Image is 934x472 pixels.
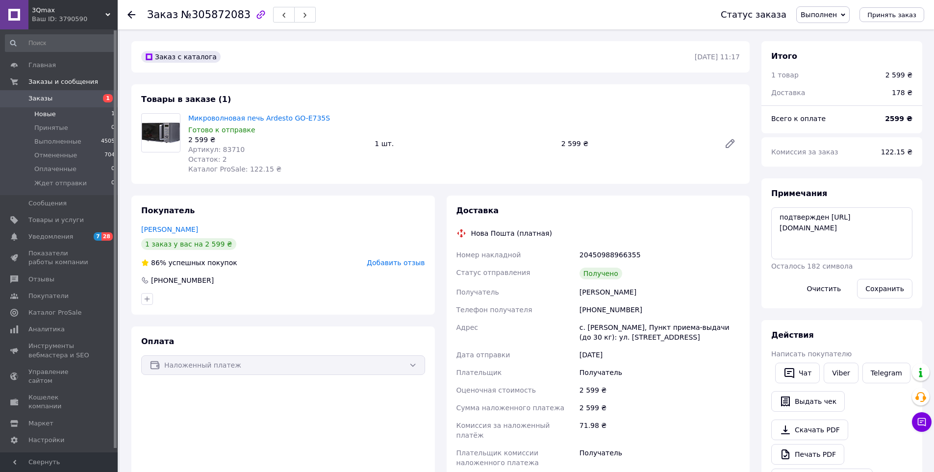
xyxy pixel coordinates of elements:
[456,449,539,467] span: Плательщик комиссии наложенного платежа
[28,216,84,224] span: Товары и услуги
[578,444,742,472] div: Получатель
[181,9,251,21] span: №305872083
[141,258,237,268] div: успешных покупок
[32,15,118,24] div: Ваш ID: 3790590
[141,225,198,233] a: [PERSON_NAME]
[801,11,837,19] span: Выполнен
[101,232,113,241] span: 28
[799,279,850,298] button: Очистить
[456,269,530,276] span: Статус отправления
[28,275,54,284] span: Отзывы
[456,288,499,296] span: Получатель
[771,71,799,79] span: 1 товар
[885,70,912,80] div: 2 599 ₴
[34,110,56,119] span: Новые
[578,283,742,301] div: [PERSON_NAME]
[456,323,478,331] span: Адрес
[862,363,910,383] a: Telegram
[695,53,740,61] time: [DATE] 11:17
[578,301,742,319] div: [PHONE_NUMBER]
[28,249,91,267] span: Показатели работы компании
[101,137,115,146] span: 4505
[188,146,245,153] span: Артикул: 83710
[456,306,532,314] span: Телефон получателя
[188,135,367,145] div: 2 599 ₴
[111,110,115,119] span: 1
[34,165,76,174] span: Оплаченные
[775,363,820,383] button: Чат
[578,319,742,346] div: с. [PERSON_NAME], Пункт приема-выдачи (до 30 кг): ул. [STREET_ADDRESS]
[104,151,115,160] span: 704
[28,199,67,208] span: Сообщения
[885,115,912,123] b: 2599 ₴
[857,279,912,298] button: Сохранить
[5,34,116,52] input: Поиск
[94,232,101,241] span: 7
[456,386,536,394] span: Оценочная стоимость
[28,368,91,385] span: Управление сайтом
[721,10,786,20] div: Статус заказа
[28,393,91,411] span: Кошелек компании
[188,155,227,163] span: Остаток: 2
[28,61,56,70] span: Главная
[147,9,178,21] span: Заказ
[28,77,98,86] span: Заказы и сообщения
[141,337,174,346] span: Оплата
[111,124,115,132] span: 0
[111,165,115,174] span: 0
[881,148,912,156] span: 122.15 ₴
[142,123,180,143] img: Микроволновая печь Ardesto GO-E735S
[34,124,68,132] span: Принятые
[456,251,521,259] span: Номер накладной
[771,262,853,270] span: Осталось 182 символа
[367,259,425,267] span: Добавить отзыв
[578,417,742,444] div: 71.98 ₴
[28,342,91,359] span: Инструменты вебмастера и SEO
[34,151,77,160] span: Отмененные
[28,325,65,334] span: Аналитика
[456,422,550,439] span: Комиссия за наложенный платёж
[28,232,73,241] span: Уведомления
[771,350,852,358] span: Написать покупателю
[150,275,215,285] div: [PHONE_NUMBER]
[771,444,844,465] a: Печать PDF
[188,126,255,134] span: Готово к отправке
[28,419,53,428] span: Маркет
[111,179,115,188] span: 0
[34,137,81,146] span: Выполненные
[469,228,555,238] div: Нова Пошта (платная)
[771,115,826,123] span: Всего к оплате
[188,114,330,122] a: Микроволновая печь Ardesto GO-E735S
[867,11,916,19] span: Принять заказ
[456,369,502,376] span: Плательщик
[151,259,166,267] span: 86%
[578,346,742,364] div: [DATE]
[720,134,740,153] a: Редактировать
[578,381,742,399] div: 2 599 ₴
[371,137,557,150] div: 1 шт.
[771,148,838,156] span: Комиссия за заказ
[859,7,924,22] button: Принять заказ
[456,404,565,412] span: Сумма наложенного платежа
[580,268,622,279] div: Получено
[141,206,195,215] span: Покупатель
[771,189,827,198] span: Примечания
[578,364,742,381] div: Получатель
[28,94,52,103] span: Заказы
[32,6,105,15] span: 3Qmax
[28,292,69,300] span: Покупатели
[28,436,64,445] span: Настройки
[912,412,932,432] button: Чат с покупателем
[141,95,231,104] span: Товары в заказе (1)
[771,89,805,97] span: Доставка
[34,179,87,188] span: Ждет отправки
[103,94,113,102] span: 1
[771,330,814,340] span: Действия
[127,10,135,20] div: Вернуться назад
[824,363,858,383] a: Viber
[456,206,499,215] span: Доставка
[771,207,912,259] textarea: подтвержден [URL][DOMAIN_NAME]
[28,308,81,317] span: Каталог ProSale
[141,51,221,63] div: Заказ с каталога
[771,391,845,412] button: Выдать чек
